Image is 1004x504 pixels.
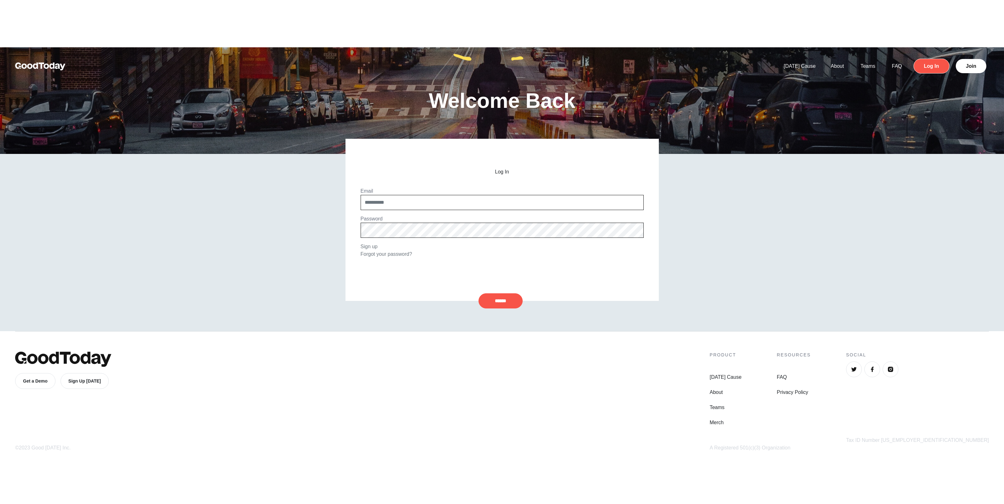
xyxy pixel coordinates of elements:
img: GoodToday [15,62,66,70]
a: Privacy Policy [777,389,811,396]
a: FAQ [884,63,909,69]
h4: Product [710,352,741,358]
a: Forgot your password? [361,251,412,257]
a: Sign up [361,244,378,249]
a: About [823,63,851,69]
a: Get a Demo [15,373,55,389]
h1: Welcome Back [429,90,575,111]
a: Teams [710,404,741,411]
a: About [710,389,741,396]
a: Twitter [846,361,862,377]
h4: Resources [777,352,811,358]
a: [DATE] Cause [710,373,741,381]
a: Sign Up [DATE] [61,373,109,389]
a: Merch [710,419,741,426]
a: Facebook [864,361,880,377]
div: ©2023 Good [DATE] Inc. [15,444,710,452]
a: Instagram [883,361,898,377]
a: [DATE] Cause [776,63,823,69]
img: Facebook [869,366,875,372]
img: GoodToday [15,352,111,367]
a: Join [956,59,986,73]
img: Instagram [887,366,894,372]
div: A Registered 501(c)(3) Organization [710,444,846,452]
label: Email [361,188,373,194]
a: FAQ [777,373,811,381]
label: Password [361,216,383,221]
a: Log In [914,59,949,73]
h2: Log In [361,169,644,175]
div: Tax ID Number [US_EMPLOYER_IDENTIFICATION_NUMBER] [846,437,989,444]
img: Twitter [851,366,857,372]
h4: Social [846,352,989,358]
a: Teams [853,63,883,69]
